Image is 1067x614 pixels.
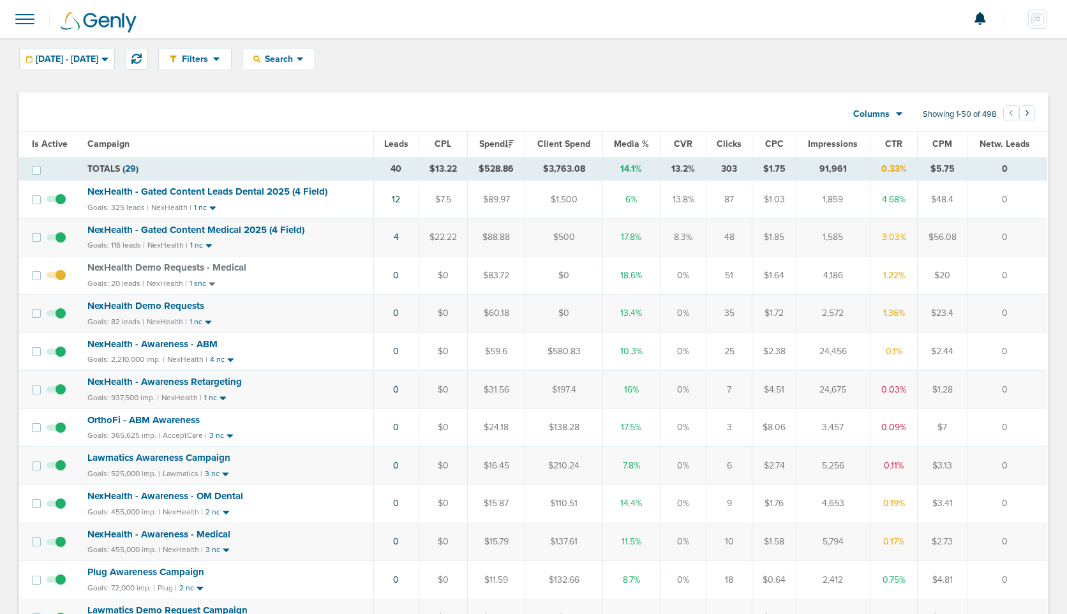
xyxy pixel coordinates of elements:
td: 2,572 [796,294,870,333]
td: 0 [967,484,1048,523]
td: $2.38 [752,333,796,371]
td: 18 [706,561,752,599]
span: NexHealth Demo Requests [87,300,204,311]
td: $48.4 [918,181,967,219]
span: NexHealth - Awareness - Medical [87,528,230,540]
small: 3 nc [205,469,220,479]
span: NexHealth Demo Requests - Medical [87,262,246,273]
td: 9 [706,484,752,523]
span: Netw. Leads [980,139,1030,149]
td: 0% [660,294,706,333]
td: $15.87 [468,484,525,523]
span: Impressions [808,139,858,149]
small: 2 nc [205,507,220,517]
td: $580.83 [525,333,603,371]
td: 0 [967,218,1048,257]
td: $89.97 [468,181,525,219]
small: Goals: 20 leads | [87,279,144,288]
a: 0 [393,460,399,471]
small: Goals: 325 leads | [87,203,149,213]
td: $2.44 [918,333,967,371]
small: NexHealth | [147,279,187,288]
td: 6% [602,181,660,219]
small: NexHealth | [163,507,203,516]
small: 2 nc [179,583,194,593]
td: $1.58 [752,523,796,561]
td: $132.66 [525,561,603,599]
td: $7 [918,408,967,447]
td: $31.56 [468,371,525,409]
span: CPC [765,139,784,149]
td: $0 [419,561,468,599]
td: 6 [706,447,752,485]
td: $1.76 [752,484,796,523]
td: 0 [967,294,1048,333]
small: Goals: 455,000 imp. | [87,507,160,517]
td: 2,412 [796,561,870,599]
td: $2.74 [752,447,796,485]
td: $15.79 [468,523,525,561]
a: 0 [393,384,399,395]
td: 3,457 [796,408,870,447]
td: $1.72 [752,294,796,333]
td: 14.4% [602,484,660,523]
td: $1.75 [752,157,796,181]
td: 14.1% [602,157,660,181]
td: $0 [525,294,603,333]
span: Lawmatics Awareness Campaign [87,452,230,463]
span: NexHealth - Gated Content Medical 2025 (4 Field) [87,224,304,236]
small: Goals: 365,625 imp. | [87,431,160,440]
small: NexHealth | [147,317,187,326]
td: 0.09% [870,408,917,447]
small: 3 nc [205,545,220,555]
td: 0% [660,408,706,447]
td: 0% [660,561,706,599]
td: 1,585 [796,218,870,257]
td: 4.68% [870,181,917,219]
td: $210.24 [525,447,603,485]
td: $197.4 [525,371,603,409]
td: $528.86 [468,157,525,181]
td: 0.33% [870,157,917,181]
td: 51 [706,257,752,295]
td: $137.61 [525,523,603,561]
td: 0 [967,157,1048,181]
small: Goals: 116 leads | [87,241,145,250]
td: 17.5% [602,408,660,447]
td: 3 [706,408,752,447]
span: Leads [384,139,408,149]
td: $0 [419,333,468,371]
small: Lawmatics | [163,469,202,478]
td: $2.73 [918,523,967,561]
td: 0 [967,447,1048,485]
small: NexHealth | [163,545,203,554]
td: 0 [967,408,1048,447]
td: 0.19% [870,484,917,523]
td: $20 [918,257,967,295]
td: 0.1% [870,333,917,371]
span: 29 [125,163,136,174]
td: $0 [419,408,468,447]
td: $88.88 [468,218,525,257]
td: 8.3% [660,218,706,257]
td: $0 [419,447,468,485]
td: 5,794 [796,523,870,561]
span: Showing 1-50 of 498 [923,109,997,120]
small: 1 nc [204,393,217,403]
td: 10 [706,523,752,561]
td: 0% [660,371,706,409]
td: 0 [967,257,1048,295]
small: AcceptCare | [163,431,207,440]
span: Filters [177,54,213,64]
td: 4,186 [796,257,870,295]
small: Goals: 937,500 imp. | [87,393,159,403]
small: Goals: 525,000 imp. | [87,469,160,479]
a: 0 [393,270,399,281]
td: 1,859 [796,181,870,219]
td: $0 [525,257,603,295]
small: 1 snc [190,279,206,288]
td: 0 [967,333,1048,371]
td: $16.45 [468,447,525,485]
span: OrthoFi - ABM Awareness [87,414,200,426]
small: NexHealth | [147,241,188,250]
